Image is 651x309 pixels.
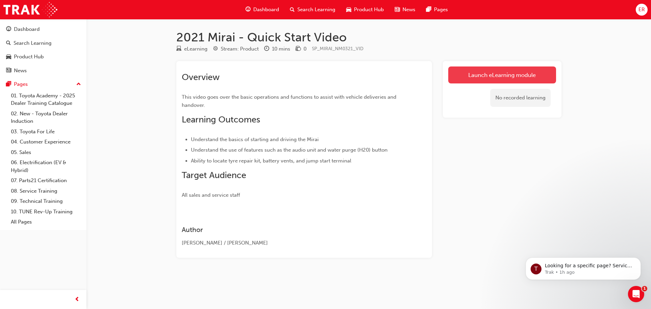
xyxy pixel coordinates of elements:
a: Dashboard [3,23,84,36]
a: 05. Sales [8,147,84,158]
a: All Pages [8,217,84,227]
span: Understand the basics of starting and driving the Mirai [191,136,319,142]
a: 02. New - Toyota Dealer Induction [8,109,84,127]
span: Overview [182,72,220,82]
span: This video goes over the basic operations and functions to assist with vehicle deliveries and han... [182,94,398,108]
div: 0 [303,45,307,53]
div: Dashboard [14,25,40,33]
div: Duration [264,45,290,53]
span: clock-icon [264,46,269,52]
button: DashboardSearch LearningProduct HubNews [3,22,84,78]
span: All sales and service staff [182,192,240,198]
a: pages-iconPages [421,3,453,17]
div: Product Hub [14,53,44,61]
span: 1 [642,286,647,291]
a: 03. Toyota For Life [8,127,84,137]
a: 10. TUNE Rev-Up Training [8,207,84,217]
button: ER [636,4,648,16]
span: news-icon [6,68,11,74]
a: Search Learning [3,37,84,50]
iframe: Intercom live chat [628,286,644,302]
span: News [402,6,415,14]
span: ER [638,6,645,14]
span: Target Audience [182,170,246,180]
div: [PERSON_NAME] / [PERSON_NAME] [182,239,402,247]
div: Stream [213,45,259,53]
a: News [3,64,84,77]
a: Product Hub [3,51,84,63]
iframe: Intercom notifications message [515,243,651,291]
span: pages-icon [426,5,431,14]
span: prev-icon [75,295,80,304]
button: Pages [3,78,84,91]
a: 07. Parts21 Certification [8,175,84,186]
a: guage-iconDashboard [240,3,284,17]
span: pages-icon [6,81,11,88]
span: Learning Outcomes [182,114,260,125]
div: No recorded learning [490,89,551,107]
span: search-icon [6,40,11,46]
span: guage-icon [245,5,251,14]
span: Dashboard [253,6,279,14]
div: eLearning [184,45,208,53]
div: Pages [14,80,28,88]
a: 08. Service Training [8,186,84,196]
a: news-iconNews [389,3,421,17]
div: 10 mins [272,45,290,53]
span: Learning resource code [312,46,363,52]
span: money-icon [296,46,301,52]
span: search-icon [290,5,295,14]
a: car-iconProduct Hub [341,3,389,17]
div: News [14,67,27,75]
a: 01. Toyota Academy - 2025 Dealer Training Catalogue [8,91,84,109]
div: Type [176,45,208,53]
span: Understand the use of features such as the audio unit and water purge (H20) button [191,147,388,153]
a: Launch eLearning module [448,66,556,83]
a: search-iconSearch Learning [284,3,341,17]
span: car-icon [346,5,351,14]
h3: Author [182,226,402,234]
span: Search Learning [297,6,335,14]
span: car-icon [6,54,11,60]
span: Product Hub [354,6,384,14]
span: news-icon [395,5,400,14]
span: learningResourceType_ELEARNING-icon [176,46,181,52]
span: guage-icon [6,26,11,33]
h1: 2021 Mirai - Quick Start Video [176,30,561,45]
a: 09. Technical Training [8,196,84,207]
span: Ability to locate tyre repair kit, battery vents, and jump start terminal [191,158,351,164]
div: Search Learning [14,39,52,47]
span: target-icon [213,46,218,52]
span: Pages [434,6,448,14]
a: 04. Customer Experience [8,137,84,147]
a: 06. Electrification (EV & Hybrid) [8,157,84,175]
div: Stream: Product [221,45,259,53]
span: up-icon [76,80,81,89]
img: Trak [3,2,57,17]
div: Price [296,45,307,53]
